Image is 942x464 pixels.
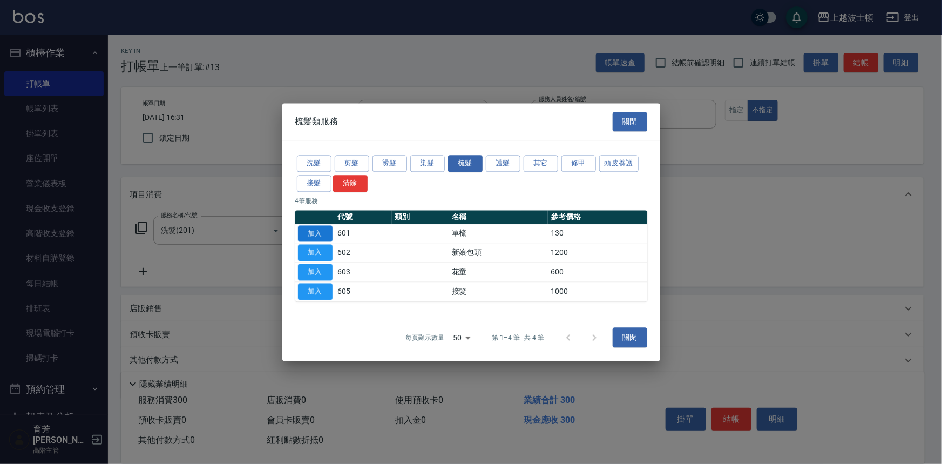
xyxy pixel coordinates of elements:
div: 50 [449,323,475,352]
td: 新娘包頭 [449,243,548,263]
button: 剪髮 [335,155,369,172]
button: 燙髮 [372,155,407,172]
button: 染髮 [410,155,445,172]
td: 602 [335,243,392,263]
td: 605 [335,282,392,301]
th: 參考價格 [548,210,647,224]
button: 加入 [298,245,333,261]
td: 1200 [548,243,647,263]
button: 加入 [298,264,333,280]
button: 洗髮 [297,155,331,172]
td: 單梳 [449,224,548,243]
button: 清除 [333,175,368,192]
button: 修甲 [561,155,596,172]
span: 梳髮類服務 [295,116,338,127]
td: 接髮 [449,282,548,301]
button: 加入 [298,225,333,242]
button: 護髮 [486,155,520,172]
button: 頭皮養護 [599,155,639,172]
button: 關閉 [613,328,647,348]
button: 加入 [298,283,333,300]
button: 梳髮 [448,155,483,172]
td: 601 [335,224,392,243]
button: 接髮 [297,175,331,192]
button: 其它 [524,155,558,172]
th: 類別 [392,210,449,224]
p: 第 1–4 筆 共 4 筆 [492,333,544,342]
td: 603 [335,263,392,282]
p: 每頁顯示數量 [405,333,444,342]
th: 代號 [335,210,392,224]
td: 130 [548,224,647,243]
button: 關閉 [613,112,647,132]
td: 花童 [449,263,548,282]
td: 600 [548,263,647,282]
p: 4 筆服務 [295,196,647,206]
th: 名稱 [449,210,548,224]
td: 1000 [548,282,647,301]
